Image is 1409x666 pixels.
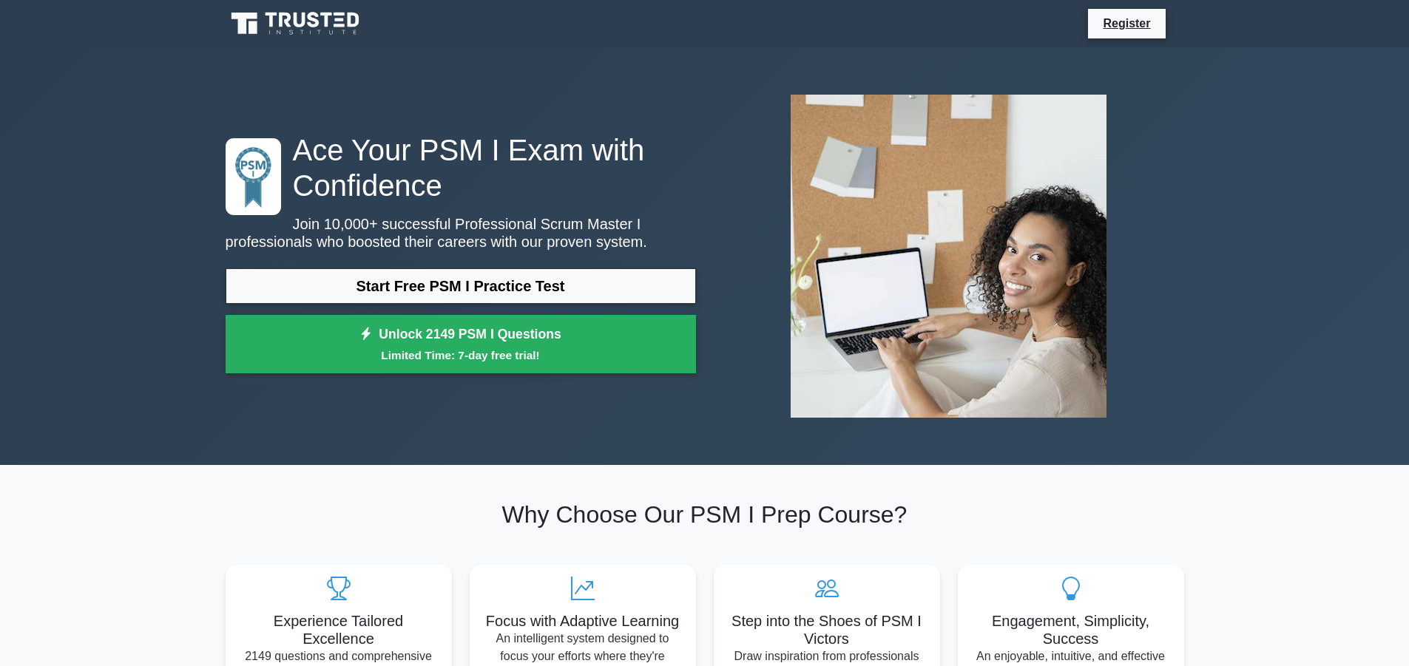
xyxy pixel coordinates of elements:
a: Register [1094,14,1159,33]
h5: Step into the Shoes of PSM I Victors [726,612,928,648]
h2: Why Choose Our PSM I Prep Course? [226,500,1184,529]
h5: Engagement, Simplicity, Success [970,612,1172,648]
h5: Focus with Adaptive Learning [482,612,684,630]
h1: Ace Your PSM I Exam with Confidence [226,132,696,203]
p: Join 10,000+ successful Professional Scrum Master I professionals who boosted their careers with ... [226,215,696,251]
small: Limited Time: 7-day free trial! [244,347,678,364]
a: Unlock 2149 PSM I QuestionsLimited Time: 7-day free trial! [226,315,696,374]
h5: Experience Tailored Excellence [237,612,440,648]
a: Start Free PSM I Practice Test [226,268,696,304]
